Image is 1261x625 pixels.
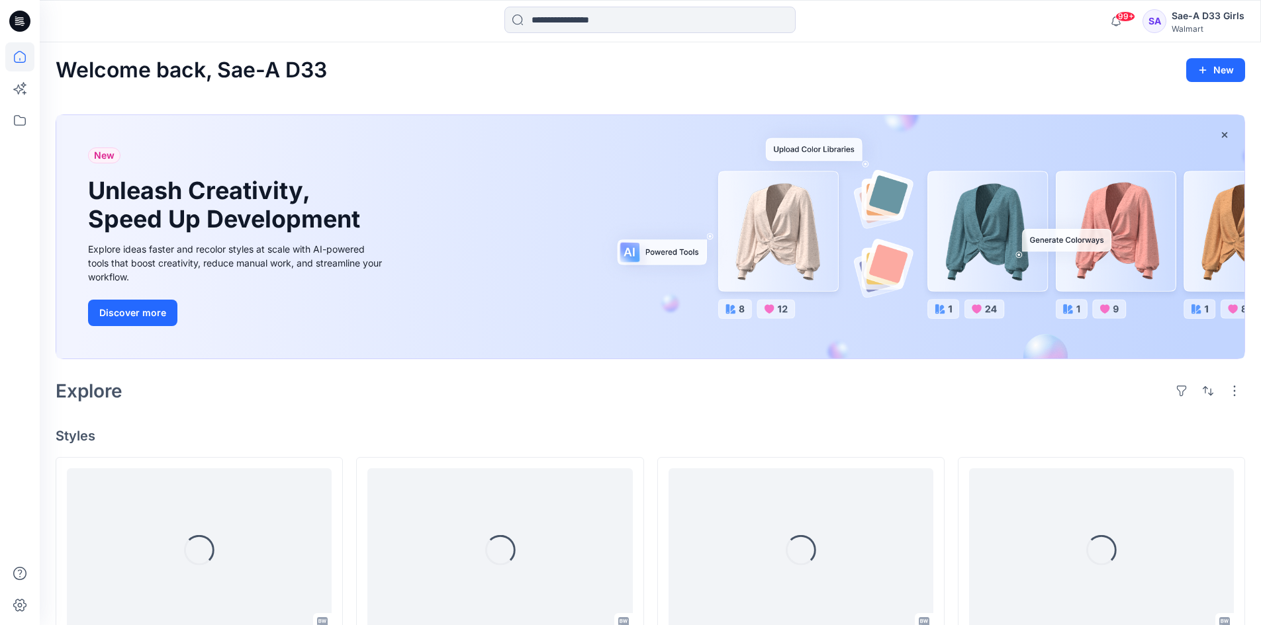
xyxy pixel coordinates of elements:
a: Discover more [88,300,386,326]
span: New [94,147,115,163]
span: 99+ [1115,11,1135,22]
h4: Styles [56,428,1245,444]
div: SA [1143,9,1166,33]
h1: Unleash Creativity, Speed Up Development [88,177,366,233]
h2: Explore [56,380,122,401]
div: Walmart [1172,24,1244,34]
button: Discover more [88,300,177,326]
div: Sae-A D33 Girls [1172,8,1244,24]
h2: Welcome back, Sae-A D33 [56,58,327,83]
button: New [1186,58,1245,82]
div: Explore ideas faster and recolor styles at scale with AI-powered tools that boost creativity, red... [88,242,386,284]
